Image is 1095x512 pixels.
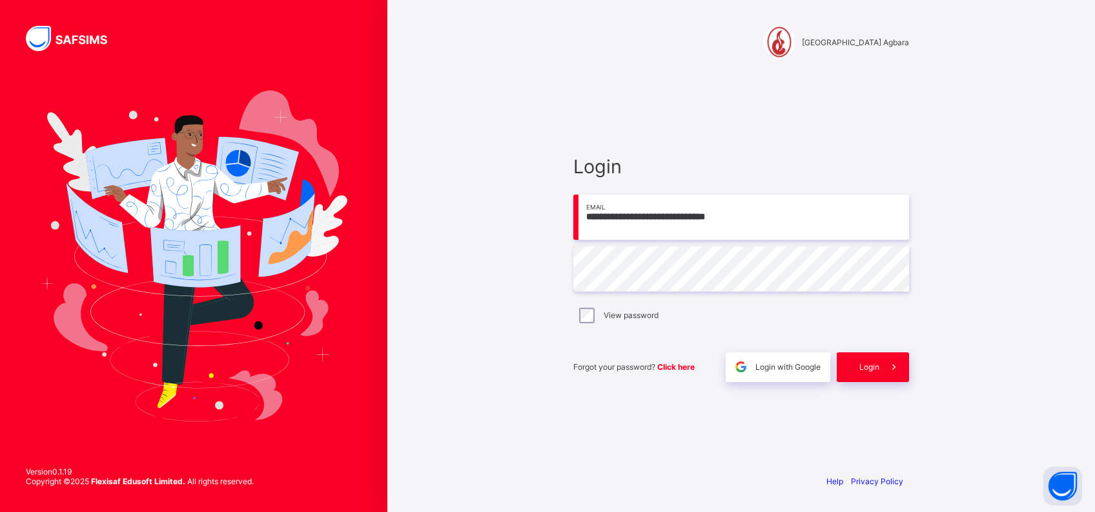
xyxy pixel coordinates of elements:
[755,362,821,372] span: Login with Google
[26,26,123,51] img: SAFSIMS Logo
[802,37,909,47] span: [GEOGRAPHIC_DATA] Agbara
[851,476,903,486] a: Privacy Policy
[657,362,695,372] a: Click here
[733,359,748,374] img: google.396cfc9801f0270233282035f929180a.svg
[573,362,695,372] span: Forgot your password?
[26,476,254,486] span: Copyright © 2025 All rights reserved.
[1043,467,1082,506] button: Open asap
[40,91,347,421] img: Hero Image
[826,476,843,486] a: Help
[91,476,185,486] strong: Flexisaf Edusoft Limited.
[26,467,254,476] span: Version 0.1.19
[859,362,879,372] span: Login
[604,310,659,320] label: View password
[573,155,909,178] span: Login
